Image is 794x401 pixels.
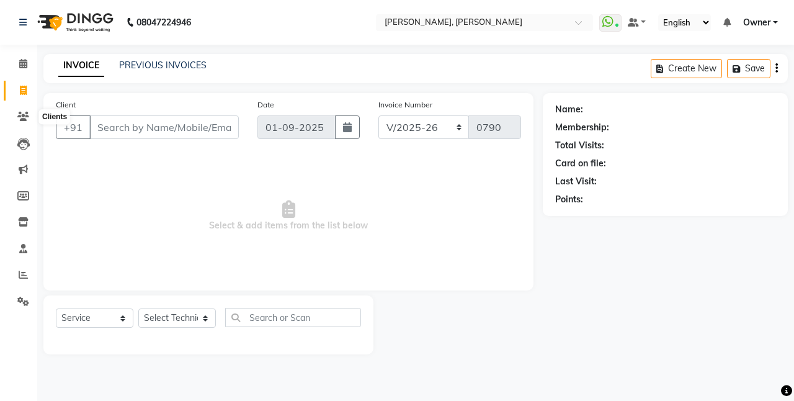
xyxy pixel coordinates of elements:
span: Select & add items from the list below [56,154,521,278]
b: 08047224946 [136,5,191,40]
label: Client [56,99,76,110]
img: logo [32,5,117,40]
div: Points: [555,193,583,206]
label: Invoice Number [378,99,432,110]
button: Save [727,59,770,78]
div: Card on file: [555,157,606,170]
input: Search or Scan [225,308,361,327]
div: Name: [555,103,583,116]
label: Date [257,99,274,110]
div: Membership: [555,121,609,134]
span: Owner [743,16,770,29]
div: Total Visits: [555,139,604,152]
input: Search by Name/Mobile/Email/Code [89,115,239,139]
button: Create New [651,59,722,78]
a: PREVIOUS INVOICES [119,60,207,71]
a: INVOICE [58,55,104,77]
div: Clients [39,110,70,125]
div: Last Visit: [555,175,597,188]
